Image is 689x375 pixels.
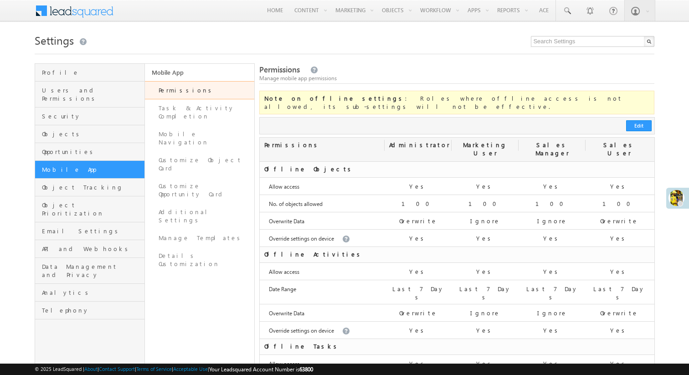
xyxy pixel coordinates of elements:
[99,366,135,372] a: Contact Support
[543,326,561,334] label: Yes
[209,366,313,373] span: Your Leadsquared Account Number is
[269,309,304,318] label: Overwrite Data
[452,138,519,161] div: Marketing User
[35,82,144,108] a: Users and Permissions
[42,148,142,156] span: Opportunities
[42,288,142,297] span: Analytics
[260,162,385,177] div: Offline Objects
[42,262,142,279] span: Data Management and Privacy
[537,309,567,317] label: Ignore
[470,217,500,225] label: Ignore
[35,179,144,196] a: Object Tracking
[269,183,299,191] label: Allow access
[136,366,172,372] a: Terms of Service
[476,360,494,368] label: Yes
[590,285,648,301] label: Last 7 Days
[259,64,300,75] span: Permissions
[35,64,144,82] a: Profile
[600,309,638,317] label: Overwrite
[145,203,255,229] a: Additional Settings
[409,234,427,242] label: Yes
[610,234,628,242] label: Yes
[35,284,144,302] a: Analytics
[610,182,628,190] label: Yes
[535,200,569,208] label: 100
[519,138,586,161] div: Sales Manager
[537,217,567,225] label: Ignore
[42,112,142,120] span: Security
[269,200,323,208] label: No. of objects allowed
[42,86,142,103] span: Users and Permissions
[35,196,144,222] a: Object Prioritization
[264,94,622,110] span: : Roles where offline access is not allowed, its sub-settings will not be effective.
[35,125,144,143] a: Objects
[269,285,296,293] label: Date Range
[42,201,142,217] span: Object Prioritization
[600,217,638,225] label: Overwrite
[173,366,208,372] a: Acceptable Use
[409,326,427,334] label: Yes
[42,183,142,191] span: Object Tracking
[269,217,304,226] label: Overwrite Data
[586,138,653,161] div: Sales User
[610,267,628,276] label: Yes
[42,245,142,253] span: API and Webhooks
[145,229,255,247] a: Manage Templates
[145,99,255,125] a: Task & Activity Completion
[543,182,561,190] label: Yes
[531,36,654,47] input: Search Settings
[399,309,437,317] label: Overwrite
[35,33,74,47] span: Settings
[260,247,385,262] div: Offline Activities
[145,125,255,151] a: Mobile Navigation
[260,138,385,153] div: Permissions
[260,339,385,354] div: Offline Tasks
[476,326,494,334] label: Yes
[610,326,628,334] label: Yes
[42,306,142,314] span: Telephony
[42,227,142,235] span: Email Settings
[269,268,299,276] label: Allow access
[35,222,144,240] a: Email Settings
[35,365,313,374] span: © 2025 LeadSquared | | | | |
[476,267,494,276] label: Yes
[543,267,561,276] label: Yes
[145,81,255,99] a: Permissions
[259,74,654,82] div: Manage mobile app permissions
[145,64,255,81] a: Mobile App
[269,327,334,335] label: Override settings on device
[35,108,144,125] a: Security
[476,182,494,190] label: Yes
[42,165,142,174] span: Mobile App
[610,360,628,368] label: Yes
[145,151,255,177] a: Customize Object Card
[35,240,144,258] a: API and Webhooks
[543,234,561,242] label: Yes
[84,366,98,372] a: About
[145,247,255,273] a: Details Customization
[264,94,405,102] b: Note on offline settings
[42,130,142,138] span: Objects
[399,217,437,225] label: Overwrite
[409,360,427,368] label: Yes
[35,302,144,319] a: Telephony
[145,177,255,203] a: Customize Opportunity Card
[543,360,561,368] label: Yes
[401,200,435,208] label: 100
[476,234,494,242] label: Yes
[269,360,299,368] label: Allow access
[409,182,427,190] label: Yes
[35,258,144,284] a: Data Management and Privacy
[269,235,334,243] label: Override settings on device
[35,143,144,161] a: Opportunities
[385,138,452,153] div: Administrator
[602,200,636,208] label: 100
[409,267,427,276] label: Yes
[42,68,142,77] span: Profile
[523,285,581,301] label: Last 7 Days
[626,120,652,131] button: Edit
[456,285,514,301] label: Last 7 Days
[468,200,502,208] label: 100
[470,309,500,317] label: Ignore
[299,366,313,373] span: 63800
